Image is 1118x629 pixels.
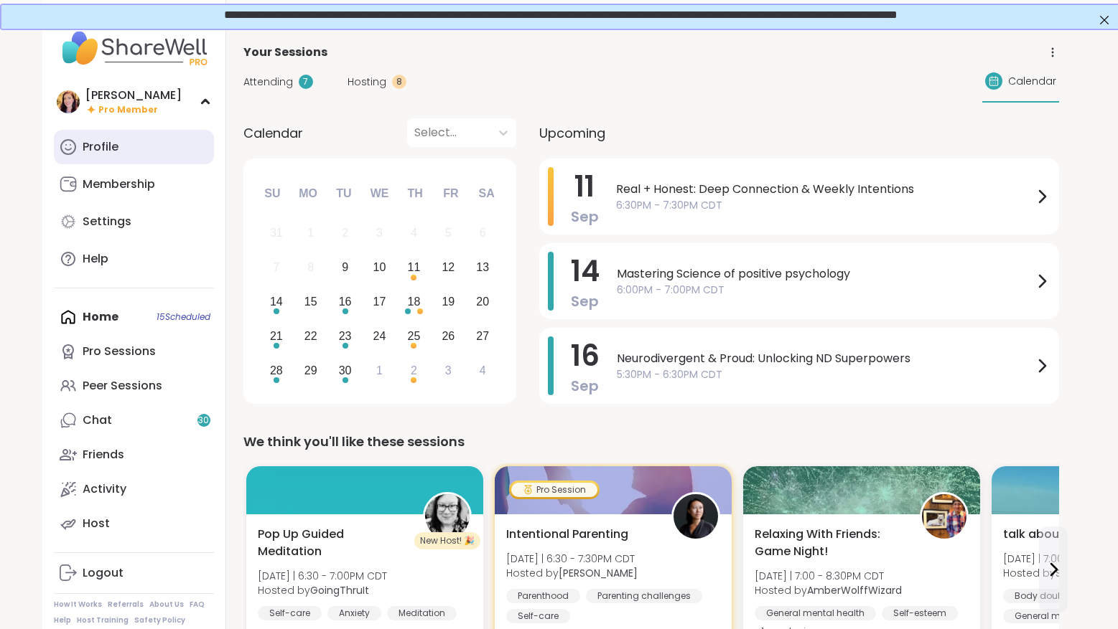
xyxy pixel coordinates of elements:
div: Choose Friday, October 3rd, 2025 [433,355,464,386]
span: Attending [243,75,293,90]
a: Safety Policy [134,615,185,625]
img: GoingThruIt [425,494,470,539]
div: 16 [339,292,352,311]
div: 12 [442,257,455,277]
div: 2 [342,223,348,242]
div: Choose Sunday, September 21st, 2025 [261,321,292,351]
div: 9 [342,257,348,277]
div: 11 [408,257,421,277]
div: Choose Saturday, October 4th, 2025 [467,355,498,386]
div: Su [256,178,288,209]
div: 17 [373,292,386,311]
div: Meditation [387,606,457,620]
div: Choose Monday, September 15th, 2025 [295,287,326,318]
div: Host [83,516,110,531]
div: Peer Sessions [83,378,162,394]
div: Chat [83,412,112,428]
div: Not available Thursday, September 4th, 2025 [399,218,429,249]
div: 8 [392,75,406,89]
div: 29 [304,361,317,380]
div: 21 [270,326,283,346]
span: Pro Member [98,104,158,116]
span: Upcoming [539,123,605,143]
a: About Us [149,600,184,610]
span: Pop Up Guided Meditation [258,526,407,560]
div: We think you'll like these sessions [243,432,1059,452]
span: Mastering Science of positive psychology [617,265,1033,283]
span: Hosted by [258,583,387,597]
a: Profile [54,130,214,164]
a: Chat30 [54,403,214,438]
div: Choose Thursday, September 25th, 2025 [399,321,429,351]
span: Calendar [243,123,303,143]
div: Choose Tuesday, September 9th, 2025 [330,252,360,283]
div: Profile [83,139,118,155]
a: Friends [54,438,214,472]
div: Choose Thursday, September 18th, 2025 [399,287,429,318]
div: Choose Saturday, September 27th, 2025 [467,321,498,351]
span: Hosted by [506,566,638,580]
span: [DATE] | 7:00 - 8:30PM CDT [755,569,902,583]
span: 16 [571,336,600,376]
div: 3 [376,223,383,242]
span: Relaxing With Friends: Game Night! [755,526,904,560]
div: Choose Tuesday, September 30th, 2025 [330,355,360,386]
div: Not available Sunday, August 31st, 2025 [261,218,292,249]
div: Choose Friday, September 26th, 2025 [433,321,464,351]
a: How It Works [54,600,102,610]
div: Choose Wednesday, September 17th, 2025 [364,287,395,318]
div: 31 [270,223,283,242]
div: 4 [411,223,417,242]
span: Intentional Parenting [506,526,628,543]
div: Not available Monday, September 8th, 2025 [295,252,326,283]
div: 20 [476,292,489,311]
div: 28 [270,361,283,380]
div: Pro Sessions [83,344,156,359]
span: Sep [571,376,599,396]
div: 2 [411,361,417,380]
div: Not available Friday, September 5th, 2025 [433,218,464,249]
div: 7 [273,257,279,277]
div: Not available Tuesday, September 2nd, 2025 [330,218,360,249]
div: Fr [435,178,467,209]
img: Charlie_Lovewitch [57,90,80,113]
span: Neurodivergent & Proud: Unlocking ND Superpowers [617,350,1033,367]
div: Sa [470,178,502,209]
div: 24 [373,326,386,346]
div: 6 [480,223,486,242]
div: Choose Sunday, September 28th, 2025 [261,355,292,386]
span: 6:00PM - 7:00PM CDT [617,283,1033,298]
div: General mental health [755,606,876,620]
div: Self-care [258,606,322,620]
a: Host Training [77,615,129,625]
div: Settings [83,214,131,230]
span: 11 [574,166,595,207]
div: Th [399,178,431,209]
span: 6:30PM - 7:30PM CDT [616,198,1033,213]
div: New Host! 🎉 [414,532,480,549]
div: 15 [304,292,317,311]
div: Anxiety [327,606,381,620]
a: Logout [54,556,214,590]
a: Help [54,242,214,276]
div: 18 [408,292,421,311]
div: Pro Session [511,483,597,497]
div: Friends [83,447,124,463]
div: Help [83,251,108,267]
div: Choose Wednesday, October 1st, 2025 [364,355,395,386]
div: 13 [476,257,489,277]
div: Self-care [506,609,570,623]
div: 23 [339,326,352,346]
div: 26 [442,326,455,346]
a: Host [54,506,214,541]
div: 8 [307,257,314,277]
div: Not available Monday, September 1st, 2025 [295,218,326,249]
div: Choose Thursday, October 2nd, 2025 [399,355,429,386]
div: 27 [476,326,489,346]
div: Choose Wednesday, September 10th, 2025 [364,252,395,283]
b: AmberWolffWizard [807,583,902,597]
span: Hosted by [755,583,902,597]
div: Logout [83,565,124,581]
div: Choose Friday, September 12th, 2025 [433,252,464,283]
div: Not available Sunday, September 7th, 2025 [261,252,292,283]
